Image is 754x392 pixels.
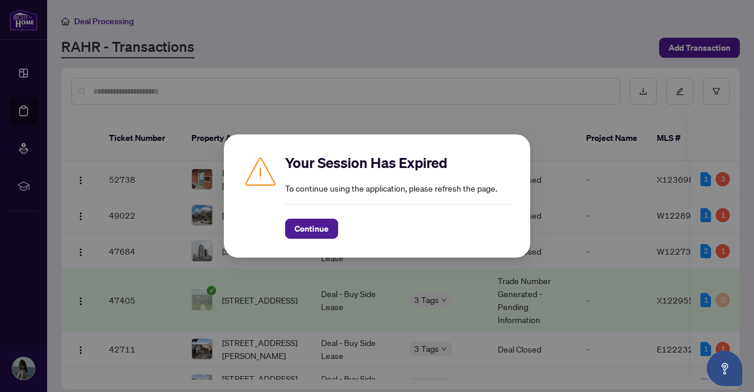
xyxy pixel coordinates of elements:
button: Open asap [707,351,742,386]
span: Continue [295,219,329,238]
img: Caution icon [243,153,278,189]
div: To continue using the application, please refresh the page. [285,153,511,239]
button: Continue [285,219,338,239]
h2: Your Session Has Expired [285,153,511,172]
